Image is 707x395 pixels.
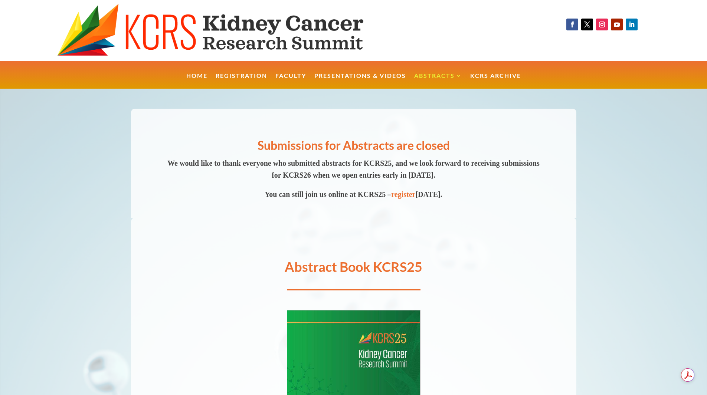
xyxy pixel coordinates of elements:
a: Follow on Instagram [596,19,608,30]
span: You can still join us online at KCRS25 – [DATE]. [265,190,442,198]
a: Follow on LinkedIn [626,19,638,30]
a: Follow on Youtube [611,19,623,30]
a: Follow on X [581,19,593,30]
a: Registration [216,73,267,89]
a: KCRS Archive [470,73,521,89]
h2: Submissions for Abstracts are closed [164,137,543,158]
img: KCRS generic logo wide [57,4,401,57]
a: Follow on Facebook [566,19,578,30]
span: We would like to thank everyone who submitted abstracts for KCRS25, and we look forward to receiv... [167,159,540,179]
h1: Abstract Book KCRS25 [131,260,576,277]
a: Home [186,73,207,89]
a: register [391,190,415,198]
a: Faculty [275,73,306,89]
a: Abstracts [414,73,462,89]
a: Presentations & Videos [314,73,406,89]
